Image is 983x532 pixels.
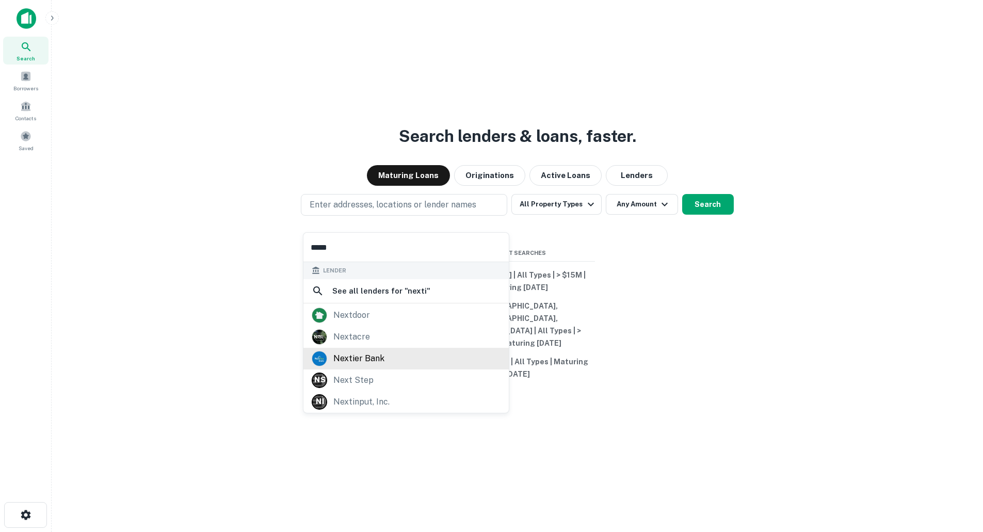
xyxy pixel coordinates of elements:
p: Enter addresses, locations or lender names [310,199,476,211]
button: All Property Types [511,194,601,215]
iframe: Chat Widget [931,449,983,499]
a: Contacts [3,96,49,124]
button: Maturing Loans [367,165,450,186]
button: Any Amount [606,194,678,215]
button: Originations [454,165,525,186]
div: nextacre [333,329,370,345]
button: Active Loans [529,165,602,186]
a: Saved [3,126,49,154]
img: picture [312,308,327,323]
img: picture [312,330,327,344]
span: Lender [323,266,346,275]
button: [PERSON_NAME] | All Types | > $15M | Maturing [DATE] [440,266,595,297]
img: picture [312,351,327,366]
div: next step [333,373,374,388]
div: nextinput, inc. [333,394,390,410]
button: Enter addresses, locations or lender names [301,194,507,216]
div: nextdoor [333,308,370,323]
a: N Inextinput, inc. [303,391,509,413]
span: Saved [19,144,34,152]
p: N S [314,375,325,385]
button: [PERSON_NAME] | All Types | Maturing [DATE] [440,352,595,383]
span: Search [17,54,35,62]
a: Borrowers [3,67,49,94]
h3: Search lenders & loans, faster. [399,124,636,149]
a: N Snext step [303,369,509,391]
a: Search [3,37,49,65]
button: Lenders [606,165,668,186]
div: nextier bank [333,351,384,366]
p: N I [316,396,324,407]
span: Contacts [15,114,36,122]
a: nextier bank [303,348,509,369]
img: capitalize-icon.png [17,8,36,29]
span: Recent Searches [440,249,595,257]
a: nextdoor [303,304,509,326]
span: Borrowers [13,84,38,92]
h6: See all lenders for " nexti " [332,285,430,297]
a: nextacre [303,326,509,348]
button: [GEOGRAPHIC_DATA], [GEOGRAPHIC_DATA], [GEOGRAPHIC_DATA] | All Types | > $1.5M | Maturing [DATE] [440,297,595,352]
button: Search [682,194,734,215]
